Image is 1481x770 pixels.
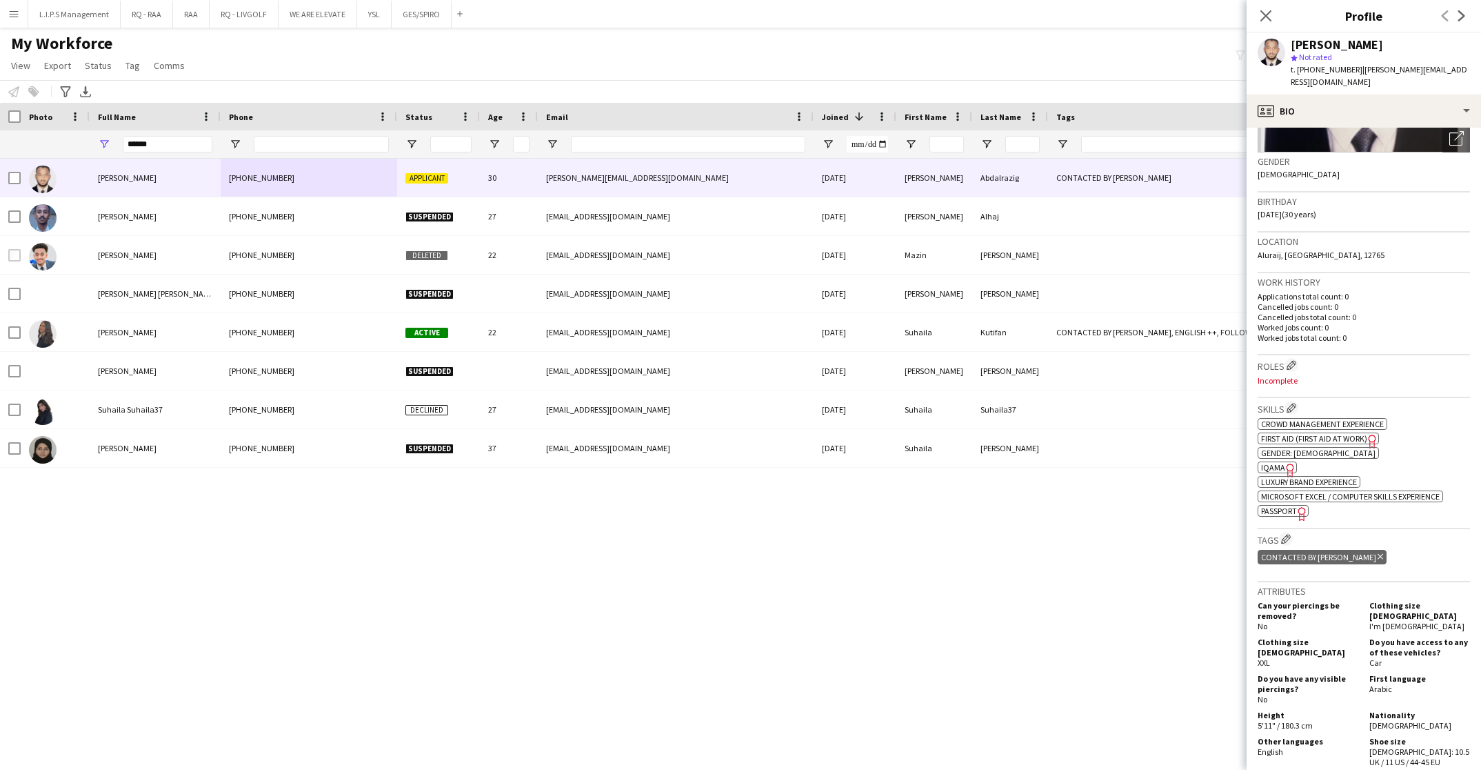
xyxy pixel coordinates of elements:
[148,57,190,75] a: Comms
[11,59,30,72] span: View
[822,112,849,122] span: Joined
[405,173,448,184] span: Applicant
[1369,621,1464,631] span: I'm [DEMOGRAPHIC_DATA]
[538,159,814,197] div: [PERSON_NAME][EMAIL_ADDRESS][DOMAIN_NAME]
[120,57,145,75] a: Tag
[972,429,1048,467] div: [PERSON_NAME]
[123,136,212,152] input: Full Name Filter Input
[1369,736,1470,747] h5: Shoe size
[8,249,21,261] input: Row Selection is disabled for this row (unchecked)
[896,197,972,235] div: [PERSON_NAME]
[1258,673,1358,694] h5: Do you have any visible piercings?
[896,391,972,428] div: Suhaila
[480,197,538,235] div: 27
[121,1,173,28] button: RQ - RAA
[1369,747,1469,767] span: [DEMOGRAPHIC_DATA]: 10.5 UK / 11 US / 44-45 EU
[1258,532,1470,546] h3: Tags
[98,327,157,337] span: [PERSON_NAME]
[896,236,972,274] div: Mazin
[98,138,110,150] button: Open Filter Menu
[814,236,896,274] div: [DATE]
[972,159,1048,197] div: Abdalrazig
[1258,621,1267,631] span: No
[229,138,241,150] button: Open Filter Menu
[210,1,279,28] button: RQ - LIVGOLF
[1258,291,1470,302] p: Applications total count: 0
[29,397,57,425] img: Suhaila Suhaila37
[814,352,896,390] div: [DATE]
[405,250,448,261] span: Deleted
[29,204,57,232] img: Suhail Alhaj
[1258,155,1470,168] h3: Gender
[1258,250,1384,260] span: Aluraij, [GEOGRAPHIC_DATA], 12765
[1258,401,1470,415] h3: Skills
[1258,375,1470,386] p: Incomplete
[538,352,814,390] div: [EMAIL_ADDRESS][DOMAIN_NAME]
[29,320,57,348] img: Suhaila Kutifan
[279,1,357,28] button: WE ARE ELEVATE
[980,138,993,150] button: Open Filter Menu
[1258,550,1387,564] div: CONTACTED BY [PERSON_NAME]
[1258,694,1267,704] span: No
[896,429,972,467] div: Suhaila
[1369,684,1392,694] span: Arabic
[513,136,530,152] input: Age Filter Input
[1258,358,1470,373] h3: Roles
[229,112,253,122] span: Phone
[814,197,896,235] div: [DATE]
[1258,736,1358,747] h5: Other languages
[85,59,112,72] span: Status
[1005,136,1040,152] input: Last Name Filter Input
[488,112,503,122] span: Age
[546,138,558,150] button: Open Filter Menu
[29,166,57,193] img: Suhail Abdalrazig
[1258,209,1316,219] span: [DATE] (30 years)
[538,275,814,313] div: [EMAIL_ADDRESS][DOMAIN_NAME]
[896,313,972,351] div: Suhaila
[1291,64,1362,75] span: t. [PHONE_NUMBER]
[154,59,185,72] span: Comms
[480,236,538,274] div: 22
[1048,159,1356,197] div: CONTACTED BY [PERSON_NAME]
[221,429,397,467] div: [PHONE_NUMBER]
[1261,506,1297,516] span: Passport
[814,429,896,467] div: [DATE]
[480,313,538,351] div: 22
[28,1,121,28] button: L.I.P.S Management
[1369,720,1451,731] span: [DEMOGRAPHIC_DATA]
[221,197,397,235] div: [PHONE_NUMBER]
[1261,477,1357,487] span: Luxury brand experience
[1258,333,1470,343] p: Worked jobs total count: 0
[1258,169,1340,179] span: [DEMOGRAPHIC_DATA]
[6,57,36,75] a: View
[405,112,432,122] span: Status
[1291,39,1383,51] div: [PERSON_NAME]
[905,112,947,122] span: First Name
[814,391,896,428] div: [DATE]
[357,1,392,28] button: YSL
[1261,491,1440,502] span: Microsoft Excel / Computer skills experience
[480,429,538,467] div: 37
[1258,312,1470,322] p: Cancelled jobs total count: 0
[221,352,397,390] div: [PHONE_NUMBER]
[538,313,814,351] div: [EMAIL_ADDRESS][DOMAIN_NAME]
[488,138,501,150] button: Open Filter Menu
[972,313,1048,351] div: Kutifan
[405,444,454,454] span: Suspended
[480,391,538,428] div: 27
[1258,585,1470,598] h3: Attributes
[896,159,972,197] div: [PERSON_NAME]
[972,236,1048,274] div: [PERSON_NAME]
[1258,658,1270,668] span: XXL
[125,59,140,72] span: Tag
[972,391,1048,428] div: Suhaila37
[221,236,397,274] div: [PHONE_NUMBER]
[1369,637,1470,658] h5: Do you have access to any of these vehicles?
[405,405,448,415] span: Declined
[221,159,397,197] div: [PHONE_NUMBER]
[1258,747,1283,757] span: English
[79,57,117,75] a: Status
[44,59,71,72] span: Export
[254,136,389,152] input: Phone Filter Input
[538,391,814,428] div: [EMAIL_ADDRESS][DOMAIN_NAME]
